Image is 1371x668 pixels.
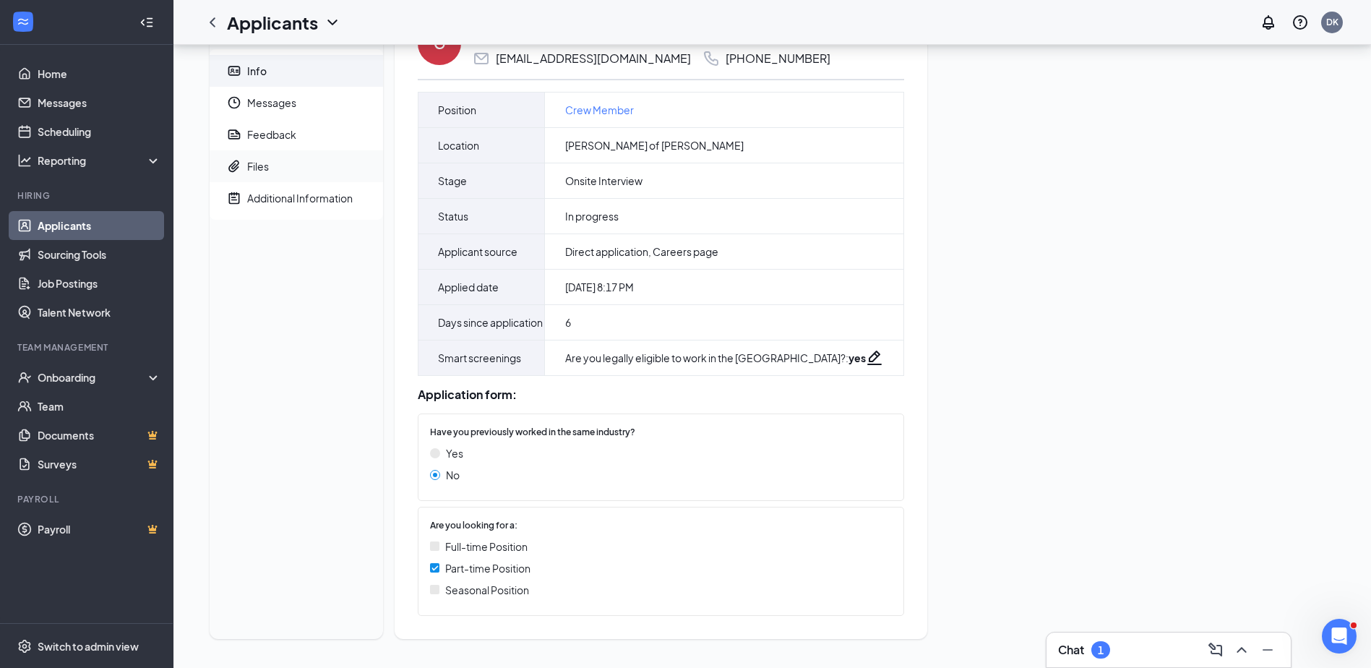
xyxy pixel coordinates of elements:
div: Info [247,64,267,78]
a: Talent Network [38,298,161,327]
a: Scheduling [38,117,161,146]
span: Full-time Position [445,539,528,554]
div: Payroll [17,493,158,505]
svg: Collapse [139,14,154,29]
button: Minimize [1256,638,1279,661]
a: Crew Member [565,102,634,118]
div: Switch to admin view [38,638,139,653]
span: Direct application, Careers page [565,244,718,259]
div: Are you legally eligible to work in the [GEOGRAPHIC_DATA]? : [565,351,866,365]
span: Applied date [438,278,499,296]
svg: NoteActive [227,191,241,205]
svg: Analysis [17,153,32,168]
a: PayrollCrown [38,515,161,544]
a: Home [38,59,161,88]
a: PaperclipFiles [210,150,383,182]
div: DK [1326,16,1338,28]
h3: Chat [1058,642,1084,658]
a: DocumentsCrown [38,421,161,450]
div: Onboarding [38,370,149,385]
a: Applicants [38,211,161,240]
h1: Applicants [227,10,318,35]
div: Application form: [418,387,904,402]
a: ContactCardInfo [210,55,383,87]
a: Job Postings [38,269,161,298]
svg: Settings [17,638,32,653]
div: [EMAIL_ADDRESS][DOMAIN_NAME] [496,51,691,66]
svg: Phone [702,50,720,67]
svg: ContactCard [227,64,241,78]
span: Days since application [438,314,543,331]
svg: ChevronDown [324,14,341,31]
div: Feedback [247,127,296,142]
span: 6 [565,315,571,330]
svg: Email [473,50,490,67]
span: Location [438,137,479,154]
span: Yes [446,445,463,461]
div: Hiring [17,189,158,202]
span: No [446,467,460,483]
span: Onsite Interview [565,174,642,188]
svg: Report [227,127,241,142]
span: Position [438,101,476,119]
svg: Notifications [1260,14,1277,31]
svg: Clock [227,95,241,110]
iframe: Intercom live chat [1322,619,1357,654]
svg: ComposeMessage [1207,641,1224,659]
a: ReportFeedback [210,119,383,150]
span: In progress [565,209,619,223]
a: Messages [38,88,161,117]
button: ChevronUp [1230,638,1253,661]
a: Sourcing Tools [38,240,161,269]
span: Status [438,207,468,225]
svg: Paperclip [227,159,241,174]
a: Team [38,392,161,421]
span: Have you previously worked in the same industry? [430,426,635,440]
svg: WorkstreamLogo [16,14,30,29]
span: Are you looking for a: [430,519,517,533]
div: Files [247,159,269,174]
span: Applicant source [438,243,517,260]
div: [PHONE_NUMBER] [726,51,830,66]
div: 1 [1098,644,1104,656]
span: [PERSON_NAME] of [PERSON_NAME] [565,138,744,153]
span: Seasonal Position [445,582,529,598]
svg: ChevronLeft [204,14,221,31]
svg: UserCheck [17,370,32,385]
div: Team Management [17,341,158,354]
svg: Pencil [866,349,883,367]
svg: QuestionInfo [1292,14,1309,31]
span: Stage [438,172,467,189]
svg: ChevronUp [1233,641,1250,659]
div: Additional Information [247,191,353,205]
a: SurveysCrown [38,450,161,479]
strong: yes [848,351,866,364]
button: ComposeMessage [1204,638,1227,661]
span: Part-time Position [445,560,530,576]
a: NoteActiveAdditional Information [210,182,383,214]
span: Smart screenings [438,349,521,367]
span: Messages [247,87,371,119]
svg: Minimize [1259,641,1276,659]
span: [DATE] 8:17 PM [565,280,634,294]
div: Reporting [38,153,162,168]
a: ClockMessages [210,87,383,119]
